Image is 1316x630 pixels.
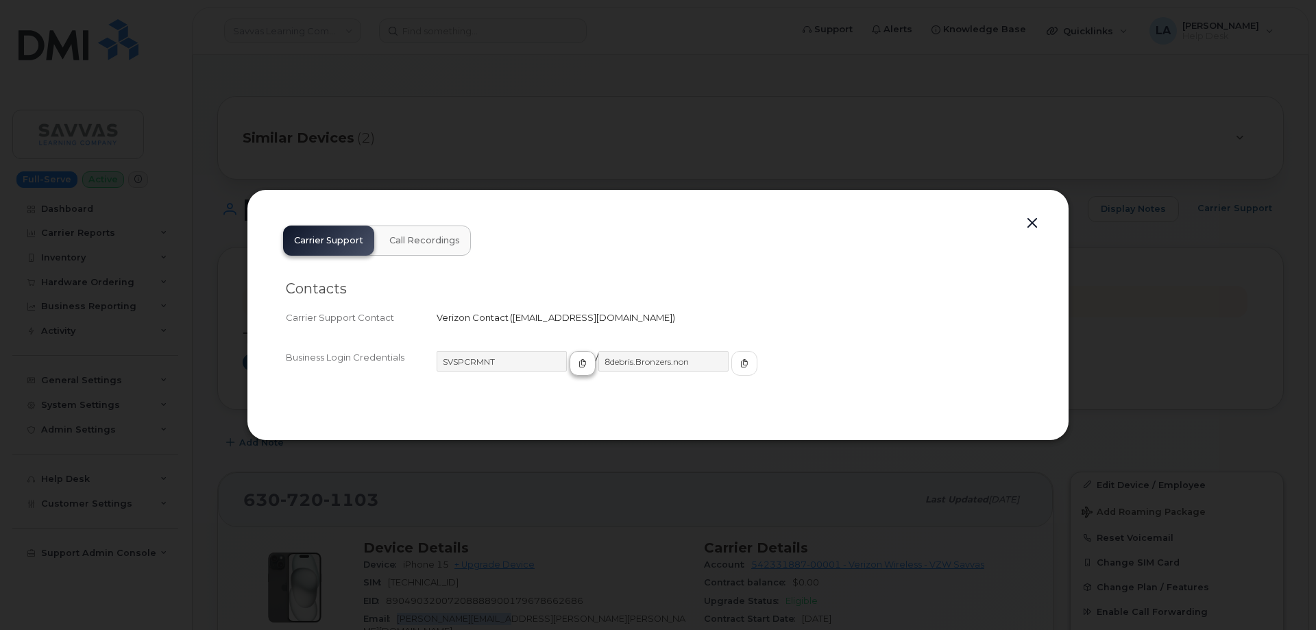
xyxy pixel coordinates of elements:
div: Business Login Credentials [286,351,437,388]
div: / [437,351,1030,388]
button: copy to clipboard [731,351,757,376]
span: Verizon Contact [437,312,509,323]
iframe: Messenger Launcher [1256,570,1306,620]
button: copy to clipboard [570,351,596,376]
span: Call Recordings [389,235,460,246]
span: [EMAIL_ADDRESS][DOMAIN_NAME] [513,312,672,323]
div: Carrier Support Contact [286,311,437,324]
h2: Contacts [286,280,1030,298]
